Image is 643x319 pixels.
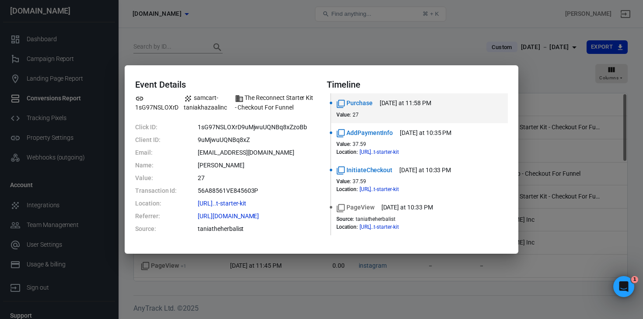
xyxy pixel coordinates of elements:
[381,203,433,212] time: 2025-09-29T22:33:30-04:00
[198,148,316,157] dd: pelli78500@sbcglobal.net
[327,79,508,90] h4: Timeline
[360,224,415,230] span: https://taniakhazaal.samcart.com/products/reconnect-starter-kit
[336,216,354,222] dt: Source :
[235,93,316,112] span: Brand name
[336,166,392,175] span: Standard event name
[135,123,177,132] dt: Click ID:
[135,135,177,145] dt: Client ID:
[135,199,177,208] dt: Location:
[198,224,316,234] dd: taniatheherbalist
[356,216,395,222] span: taniatheherbalist
[198,200,262,206] span: https://taniakhazaal.samcart.com/products/reconnect-starter-kit
[198,186,316,195] dd: 56A88561VE845603P
[353,141,366,147] span: 37.59
[353,178,366,184] span: 37.59
[336,178,351,184] dt: Value :
[631,276,638,283] span: 1
[353,112,359,118] span: 27
[135,174,177,183] dt: Value:
[198,123,316,132] dd: 1sG97NSLOXrD9uMjwuUQNBq8xZzoBb
[198,213,275,219] span: https://taniatheherbalist.com/
[336,186,358,192] dt: Location :
[400,128,451,138] time: 2025-09-29T22:35:13-04:00
[336,128,393,138] span: Standard event name
[336,224,358,230] dt: Location :
[336,112,351,118] dt: Value :
[360,149,415,155] span: https://taniakhazaal.samcart.com/products/reconnect-starter-kit
[198,135,316,145] dd: 9uMjwuUQNBq8xZ
[336,149,358,155] dt: Location :
[135,161,177,170] dt: Name:
[613,276,634,297] iframe: Intercom live chat
[198,161,316,170] dd: Paula Elliott
[135,93,178,112] span: Property
[380,99,431,108] time: 2025-09-29T23:58:49-04:00
[135,224,177,234] dt: Source:
[360,187,415,192] span: https://taniakhazaal.samcart.com/products/reconnect-starter-kit
[135,148,177,157] dt: Email:
[399,166,451,175] time: 2025-09-29T22:33:31-04:00
[336,203,374,212] span: Standard event name
[198,174,316,183] dd: 27
[336,141,351,147] dt: Value :
[184,93,229,112] span: Integration
[336,99,373,108] span: Standard event name
[135,186,177,195] dt: Transaction Id:
[135,212,177,221] dt: Referrer:
[135,79,316,90] h4: Event Details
